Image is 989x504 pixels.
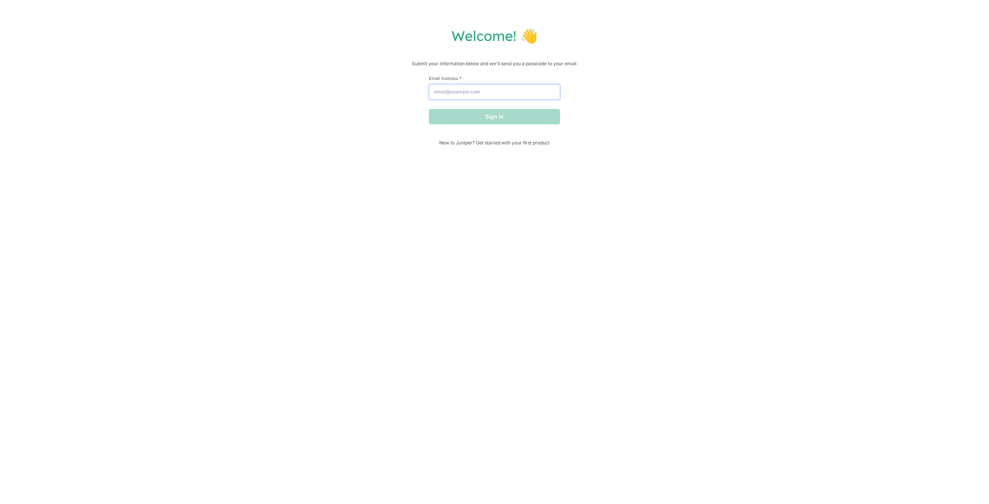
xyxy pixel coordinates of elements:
label: Email Address [429,75,560,81]
span: This field is required. [459,75,462,81]
p: Submit your information below and we'll send you a passcode to your email. [8,60,981,68]
input: email@example.com [429,84,560,100]
h1: Welcome! 👋 [8,27,981,44]
span: New to Juniper? Get started with your first product [429,140,560,146]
